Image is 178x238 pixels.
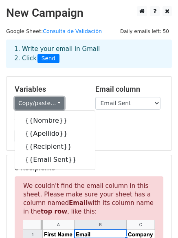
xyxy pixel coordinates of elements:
[15,97,64,110] a: Copy/paste...
[95,85,164,94] h5: Email column
[37,54,59,64] span: Send
[6,6,172,20] h2: New Campaign
[15,85,83,94] h5: Variables
[15,153,95,166] a: {{Email Sent}}
[117,28,172,34] a: Daily emails left: 50
[43,28,102,34] a: Consulta de Validación
[6,28,102,34] small: Google Sheet:
[15,140,95,153] a: {{Recipient}}
[8,44,170,63] div: 1. Write your email in Gmail 2. Click
[117,27,172,36] span: Daily emails left: 50
[15,127,95,140] a: {{Apellido}}
[137,199,178,238] div: Widget de chat
[137,199,178,238] iframe: Chat Widget
[69,199,88,207] strong: Email
[15,114,95,127] a: {{Nombre}}
[41,208,67,215] strong: top row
